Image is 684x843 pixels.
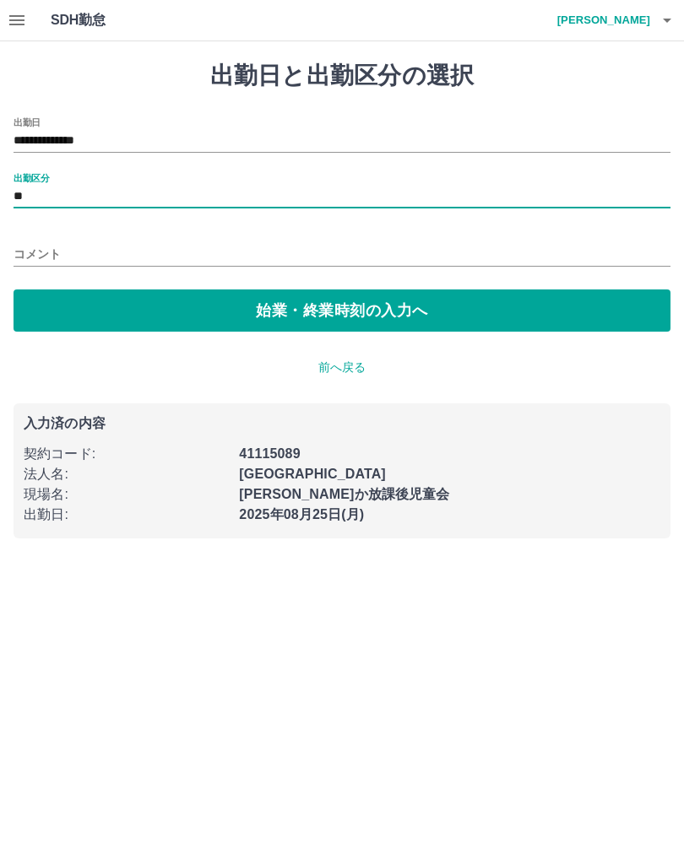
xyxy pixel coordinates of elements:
[14,289,670,332] button: 始業・終業時刻の入力へ
[239,446,300,461] b: 41115089
[14,62,670,90] h1: 出勤日と出勤区分の選択
[14,116,41,128] label: 出勤日
[14,171,49,184] label: 出勤区分
[14,359,670,376] p: 前へ戻る
[239,507,364,521] b: 2025年08月25日(月)
[239,467,386,481] b: [GEOGRAPHIC_DATA]
[24,484,229,505] p: 現場名 :
[24,444,229,464] p: 契約コード :
[24,464,229,484] p: 法人名 :
[24,417,660,430] p: 入力済の内容
[239,487,449,501] b: [PERSON_NAME]か放課後児童会
[24,505,229,525] p: 出勤日 :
